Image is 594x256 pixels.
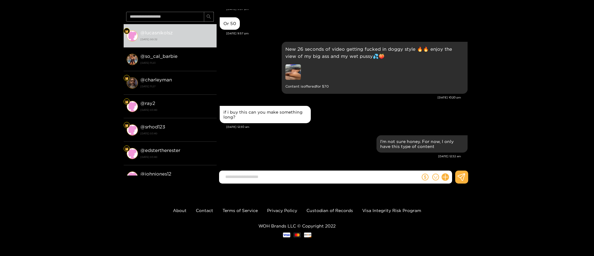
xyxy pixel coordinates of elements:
[127,171,138,183] img: conversation
[140,101,155,106] strong: @ ray2
[140,171,171,176] strong: @ johnjones12
[220,154,461,158] div: [DATE] 12:32 am
[285,64,301,80] img: preview
[220,95,461,100] div: [DATE] 10:20 pm
[140,107,213,113] strong: [DATE] 03:40
[226,31,468,36] div: [DATE] 9:57 pm
[282,42,468,94] div: Aug. 24, 10:20 pm
[125,29,129,33] img: Fan Level
[422,174,429,180] span: dollar
[204,12,214,22] button: search
[140,124,165,129] strong: @ srhod123
[127,77,138,89] img: conversation
[226,125,468,129] div: [DATE] 12:30 am
[127,101,138,112] img: conversation
[223,21,236,26] div: Or 50
[140,148,180,153] strong: @ edstertherester
[140,77,172,82] strong: @ charleyman
[267,208,297,213] a: Privacy Policy
[420,172,430,182] button: dollar
[140,60,213,66] strong: [DATE] 11:23
[196,208,213,213] a: Contact
[206,14,211,20] span: search
[140,37,213,42] strong: [DATE] 00:32
[223,110,307,119] div: if i buy this can you make something long?
[140,30,173,35] strong: @ lucasnikolsz
[125,124,129,127] img: Fan Level
[140,54,178,59] strong: @ so_cal_barbie
[140,131,213,136] strong: [DATE] 03:40
[376,135,468,153] div: Aug. 25, 12:32 am
[140,84,213,89] strong: [DATE] 11:27
[285,83,464,90] small: Content is offered for $ 70
[432,174,439,180] span: smile
[127,124,138,136] img: conversation
[285,46,464,60] p: New 26 seconds of video getting fucked in doggy style 🔥🔥 enjoy the view of my big ass and my wet ...
[306,208,353,213] a: Custodian of Records
[220,106,311,123] div: Aug. 25, 12:30 am
[173,208,187,213] a: About
[140,154,213,160] strong: [DATE] 03:40
[220,17,240,30] div: Aug. 24, 9:57 pm
[125,100,129,104] img: Fan Level
[125,147,129,151] img: Fan Level
[127,54,138,65] img: conversation
[127,30,138,41] img: conversation
[222,208,258,213] a: Terms of Service
[125,76,129,80] img: Fan Level
[362,208,421,213] a: Visa Integrity Risk Program
[127,148,138,159] img: conversation
[380,139,464,149] div: I'm not sure honey. For now, I only have this type of content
